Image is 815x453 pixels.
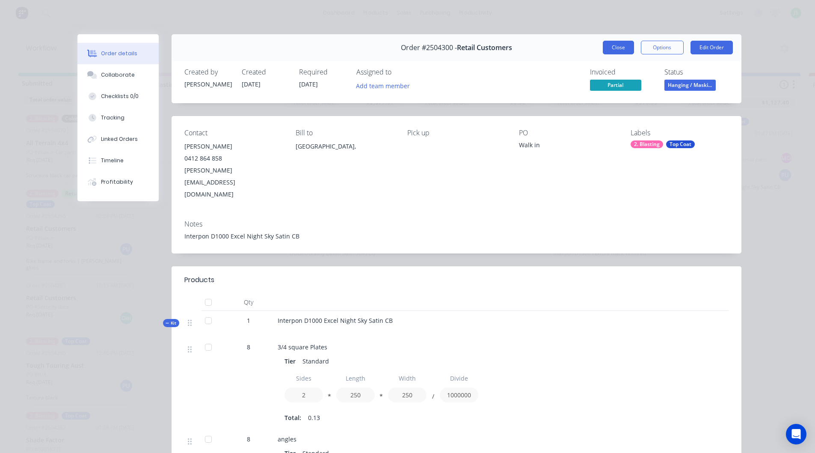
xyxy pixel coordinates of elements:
[247,435,250,444] span: 8
[101,135,138,143] div: Linked Orders
[285,355,299,367] div: Tier
[590,68,654,76] div: Invoiced
[184,140,282,152] div: [PERSON_NAME]
[184,129,282,137] div: Contact
[223,294,274,311] div: Qty
[351,80,414,91] button: Add team member
[184,275,214,285] div: Products
[440,371,478,386] input: Label
[336,371,375,386] input: Label
[285,371,323,386] input: Label
[666,140,695,148] div: Top Coat
[184,152,282,164] div: 0412 864 858
[631,129,729,137] div: Labels
[77,107,159,128] button: Tracking
[664,68,729,76] div: Status
[278,343,327,351] span: 3/4 square Plates
[296,140,394,168] div: [GEOGRAPHIC_DATA],
[278,316,393,325] span: Interpon D1000 Excel Night Sky Satin CB
[77,128,159,150] button: Linked Orders
[440,387,478,402] input: Value
[285,387,323,402] input: Value
[590,80,641,90] span: Partial
[631,140,663,148] div: 2. Blasting
[184,164,282,200] div: [PERSON_NAME][EMAIL_ADDRESS][DOMAIN_NAME]
[285,413,301,422] span: Total:
[519,140,617,152] div: Walk in
[101,114,124,122] div: Tracking
[299,355,332,367] div: Standard
[691,41,733,54] button: Edit Order
[184,68,231,76] div: Created by
[388,371,427,386] input: Label
[77,150,159,171] button: Timeline
[242,80,261,88] span: [DATE]
[388,387,427,402] input: Value
[184,232,729,241] div: Interpon D1000 Excel Night Sky Satin CB
[101,92,139,100] div: Checklists 0/0
[296,140,394,152] div: [GEOGRAPHIC_DATA],
[77,171,159,193] button: Profitability
[336,387,375,402] input: Value
[299,80,318,88] span: [DATE]
[278,435,296,443] span: angles
[101,71,135,79] div: Collaborate
[247,343,250,352] span: 8
[296,129,394,137] div: Bill to
[163,319,179,327] button: Kit
[101,157,124,164] div: Timeline
[247,316,250,325] span: 1
[356,68,442,76] div: Assigned to
[77,43,159,64] button: Order details
[184,220,729,228] div: Notes
[457,44,512,52] span: Retail Customers
[664,80,716,90] span: Hanging / Maski...
[664,80,716,92] button: Hanging / Maski...
[242,68,289,76] div: Created
[184,140,282,200] div: [PERSON_NAME]0412 864 858[PERSON_NAME][EMAIL_ADDRESS][DOMAIN_NAME]
[786,424,806,444] div: Open Intercom Messenger
[429,395,437,401] button: /
[77,64,159,86] button: Collaborate
[184,80,231,89] div: [PERSON_NAME]
[166,320,177,326] span: Kit
[299,68,346,76] div: Required
[407,129,505,137] div: Pick up
[603,41,634,54] button: Close
[641,41,684,54] button: Options
[308,413,320,422] span: 0.13
[401,44,457,52] span: Order #2504300 -
[356,80,415,91] button: Add team member
[519,129,617,137] div: PO
[101,178,133,186] div: Profitability
[101,50,137,57] div: Order details
[77,86,159,107] button: Checklists 0/0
